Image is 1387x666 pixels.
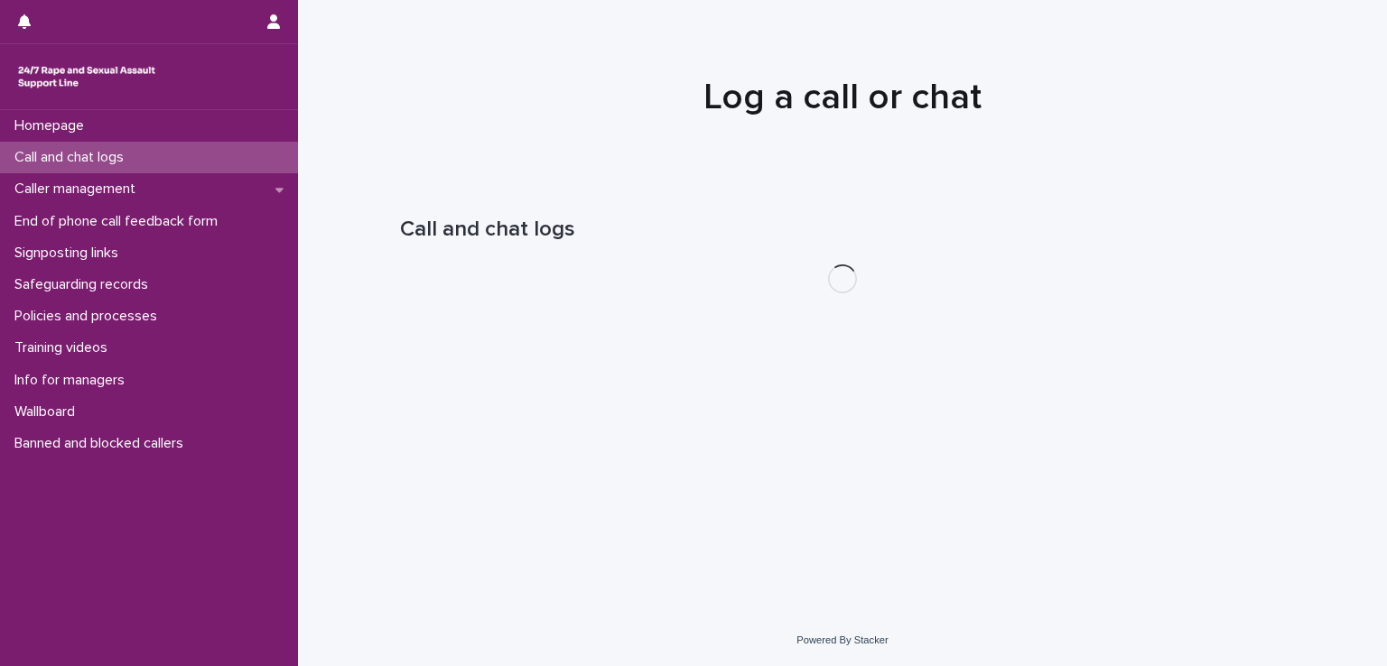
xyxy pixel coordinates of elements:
p: End of phone call feedback form [7,213,232,230]
a: Powered By Stacker [796,634,888,645]
p: Homepage [7,117,98,134]
h1: Log a call or chat [400,76,1285,119]
h1: Call and chat logs [400,217,1285,243]
p: Training videos [7,339,122,356]
p: Wallboard [7,403,89,421]
p: Caller management [7,180,150,198]
p: Call and chat logs [7,149,138,166]
img: rhQMoQhaT3yELyF149Cw [14,59,159,95]
p: Signposting links [7,245,133,262]
p: Safeguarding records [7,276,163,293]
p: Banned and blocked callers [7,435,198,452]
p: Policies and processes [7,308,172,325]
p: Info for managers [7,372,139,389]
